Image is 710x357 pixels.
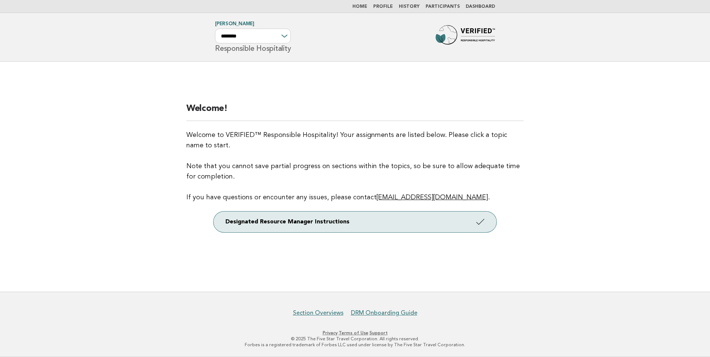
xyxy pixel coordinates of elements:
[351,309,417,317] a: DRM Onboarding Guide
[293,309,343,317] a: Section Overviews
[215,22,254,26] a: [PERSON_NAME]
[399,4,420,9] a: History
[128,336,582,342] p: © 2025 The Five Star Travel Corporation. All rights reserved.
[466,4,495,9] a: Dashboard
[323,330,338,335] a: Privacy
[377,194,488,201] a: [EMAIL_ADDRESS][DOMAIN_NAME]
[339,330,368,335] a: Terms of Use
[128,342,582,348] p: Forbes is a registered trademark of Forbes LLC used under license by The Five Star Travel Corpora...
[436,25,495,49] img: Forbes Travel Guide
[373,4,393,9] a: Profile
[214,212,496,232] a: Designated Resource Manager Instructions
[186,130,524,203] p: Welcome to VERIFIED™ Responsible Hospitality! Your assignments are listed below. Please click a t...
[352,4,367,9] a: Home
[128,330,582,336] p: · ·
[215,22,291,52] h1: Responsible Hospitality
[369,330,388,335] a: Support
[186,103,524,121] h2: Welcome!
[426,4,460,9] a: Participants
